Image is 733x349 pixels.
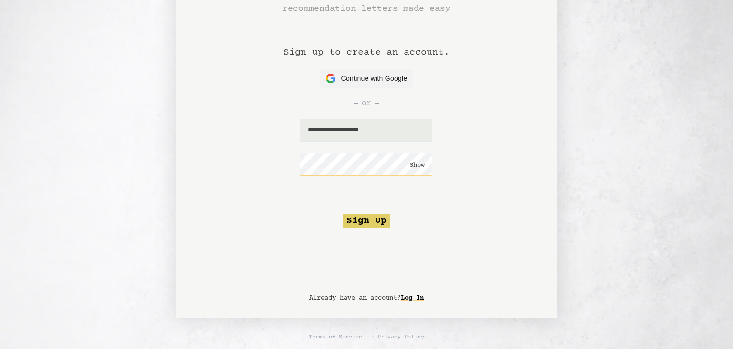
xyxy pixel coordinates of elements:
[283,15,450,69] h1: Sign up to create an account.
[341,74,408,84] span: Continue with Google
[320,69,413,88] button: Continue with Google
[283,2,450,15] h3: recommendation letters made easy
[377,334,424,341] a: Privacy Policy
[401,291,424,306] a: Log In
[309,334,362,341] a: Terms of Service
[362,98,371,109] span: or
[409,161,425,170] button: Show
[343,214,390,228] button: Sign Up
[309,294,424,303] p: Already have an account?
